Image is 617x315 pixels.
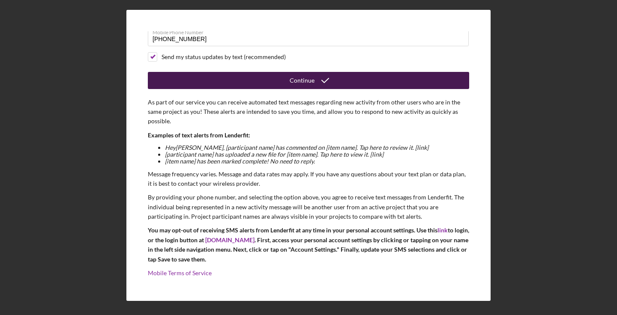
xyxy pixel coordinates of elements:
div: Send my status updates by text (recommended) [162,53,286,60]
button: Continue [148,72,469,89]
p: As part of our service you can receive automated text messages regarding new activity from other ... [148,98,469,126]
p: Examples of text alerts from Lenderfit: [148,131,469,140]
a: link [437,226,448,234]
p: By providing your phone number, and selecting the option above, you agree to receive text message... [148,193,469,221]
li: [participant name] has uploaded a new file for [item name]. Tap here to view it. [link] [165,151,469,158]
p: Message frequency varies. Message and data rates may apply. If you have any questions about your ... [148,169,469,189]
a: Mobile Terms of Service [148,269,212,276]
li: Hey [PERSON_NAME] , [participant name] has commented on [item name]. Tap here to review it. [link] [165,144,469,151]
p: You may opt-out of receiving SMS alerts from Lenderfit at any time in your personal account setti... [148,226,469,264]
li: [item name] has been marked complete! No need to reply. [165,158,469,165]
div: Continue [290,72,314,89]
label: Mobile Phone Number [153,26,469,36]
a: [DOMAIN_NAME] [205,236,255,244]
